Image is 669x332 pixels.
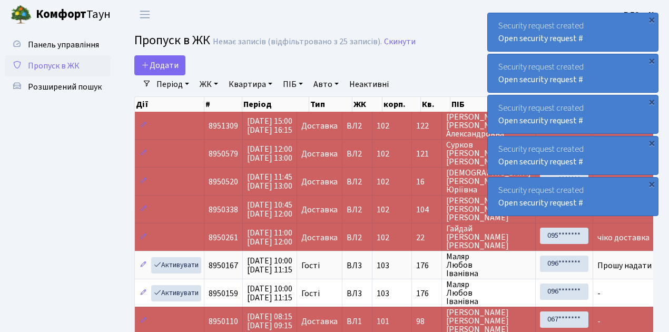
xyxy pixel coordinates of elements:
span: ВЛ2 [347,206,368,214]
a: Пропуск в ЖК [5,55,111,76]
span: 176 [416,289,437,298]
span: - [597,288,601,299]
a: Панель управління [5,34,111,55]
a: Активувати [151,285,201,301]
span: 22 [416,233,437,242]
span: [DATE] 08:15 [DATE] 09:15 [247,311,292,331]
span: Гості [301,261,320,270]
span: 121 [416,150,437,158]
div: Security request created [488,178,658,216]
span: Маляр Любов Іванівна [446,280,531,306]
th: Кв. [421,97,450,112]
th: Дії [135,97,204,112]
span: 122 [416,122,437,130]
div: × [646,96,657,107]
span: Доставка [301,317,338,326]
a: ПІБ [279,75,307,93]
div: Security request created [488,136,658,174]
th: ЖК [352,97,382,112]
span: 102 [377,148,389,160]
div: × [646,179,657,189]
a: Квартира [224,75,277,93]
span: 8950261 [209,232,238,243]
th: Тип [309,97,352,112]
th: Період [242,97,309,112]
div: Security request created [488,54,658,92]
span: 8950338 [209,204,238,216]
th: # [204,97,242,112]
span: [DATE] 15:00 [DATE] 16:15 [247,115,292,136]
div: × [646,55,657,66]
a: Розширений пошук [5,76,111,97]
span: [DATE] 10:45 [DATE] 12:00 [247,199,292,220]
span: - [597,316,601,327]
span: 8950520 [209,176,238,188]
span: [PERSON_NAME] [PERSON_NAME] Александровна [446,113,531,138]
a: Open security request # [498,33,583,44]
a: ЖК [195,75,222,93]
th: ПІБ [450,97,523,112]
span: Панель управління [28,39,99,51]
span: Доставка [301,233,338,242]
span: 102 [377,232,389,243]
span: 98 [416,317,437,326]
a: Open security request # [498,197,583,209]
span: Сурков [PERSON_NAME] [PERSON_NAME] [446,141,531,166]
span: ВЛ1 [347,317,368,326]
span: [DEMOGRAPHIC_DATA] [PERSON_NAME] Юріївна [446,169,531,194]
div: × [646,138,657,148]
span: Гості [301,289,320,298]
span: Додати [141,60,179,71]
a: Період [152,75,193,93]
a: Неактивні [345,75,393,93]
span: 8950159 [209,288,238,299]
span: 101 [377,316,389,327]
span: ВЛ3 [347,289,368,298]
div: Security request created [488,95,658,133]
b: ВЛ2 -. К. [624,9,656,21]
b: Комфорт [36,6,86,23]
span: 16 [416,178,437,186]
span: ВЛ2 [347,150,368,158]
span: [DATE] 10:00 [DATE] 11:15 [247,283,292,304]
span: 102 [377,120,389,132]
a: Open security request # [498,156,583,168]
a: Додати [134,55,185,75]
button: Переключити навігацію [132,6,158,23]
img: logo.png [11,4,32,25]
span: Розширений пошук [28,81,102,93]
span: 176 [416,261,437,270]
span: 104 [416,206,437,214]
span: 8950579 [209,148,238,160]
span: [DATE] 10:00 [DATE] 11:15 [247,255,292,276]
span: 8950110 [209,316,238,327]
th: корп. [382,97,421,112]
span: ВЛ3 [347,261,368,270]
span: 102 [377,176,389,188]
span: Доставка [301,122,338,130]
span: ВЛ2 [347,122,368,130]
span: [DATE] 11:00 [DATE] 12:00 [247,227,292,248]
span: Доставка [301,178,338,186]
span: Доставка [301,206,338,214]
span: [DATE] 12:00 [DATE] 13:00 [247,143,292,164]
span: ВЛ2 [347,233,368,242]
span: [DATE] 11:45 [DATE] 13:00 [247,171,292,192]
span: 8951309 [209,120,238,132]
a: Авто [309,75,343,93]
span: Пропуск в ЖК [134,31,210,50]
span: Маляр Любов Іванівна [446,252,531,278]
span: чіко доставка [597,232,650,243]
span: 103 [377,288,389,299]
span: 102 [377,204,389,216]
span: 8950167 [209,260,238,271]
div: Security request created [488,13,658,51]
a: Активувати [151,257,201,274]
div: Немає записів (відфільтровано з 25 записів). [213,37,382,47]
a: Open security request # [498,115,583,126]
span: Гайдай [PERSON_NAME] [PERSON_NAME] [446,224,531,250]
a: ВЛ2 -. К. [624,8,656,21]
div: × [646,14,657,25]
span: Доставка [301,150,338,158]
span: 103 [377,260,389,271]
